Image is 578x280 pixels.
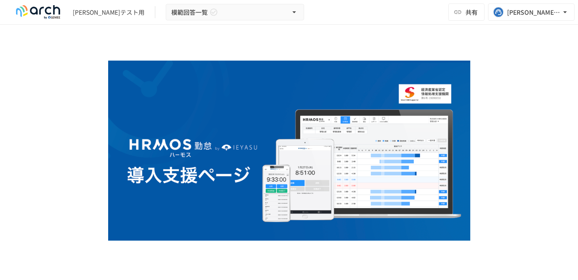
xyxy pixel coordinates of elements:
[108,61,470,241] img: l0mbyLEhUrASHL3jmzuuxFt4qdie8HDrPVHkIveOjLi
[166,4,304,21] button: 模範回答一覧
[466,7,478,17] span: 共有
[171,7,208,18] span: 模範回答一覧
[507,7,561,18] div: [PERSON_NAME][EMAIL_ADDRESS][DOMAIN_NAME]
[488,3,575,21] button: [PERSON_NAME][EMAIL_ADDRESS][DOMAIN_NAME]
[73,8,144,17] div: [PERSON_NAME]テスト用
[448,3,485,21] button: 共有
[10,5,66,19] img: logo-default@2x-9cf2c760.svg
